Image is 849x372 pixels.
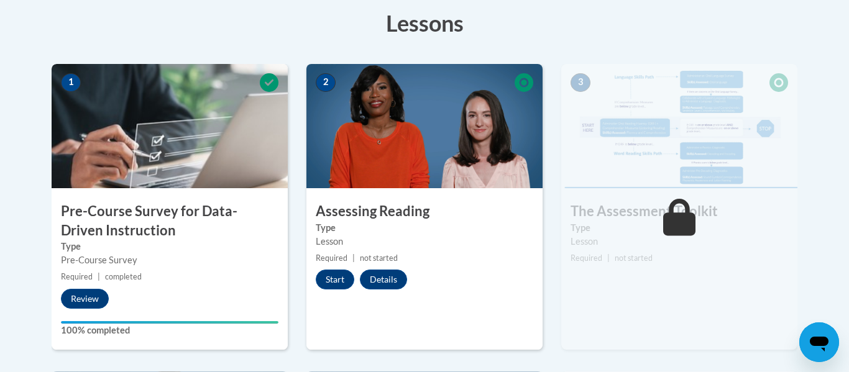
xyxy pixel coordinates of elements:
[61,272,93,281] span: Required
[607,253,610,263] span: |
[105,272,142,281] span: completed
[61,253,278,267] div: Pre-Course Survey
[98,272,100,281] span: |
[360,270,407,289] button: Details
[316,235,533,248] div: Lesson
[52,202,288,240] h3: Pre-Course Survey for Data-Driven Instruction
[571,221,788,235] label: Type
[316,270,354,289] button: Start
[61,324,278,337] label: 100% completed
[61,240,278,253] label: Type
[561,64,797,188] img: Course Image
[615,253,653,263] span: not started
[799,322,839,362] iframe: Button to launch messaging window
[52,64,288,188] img: Course Image
[360,253,398,263] span: not started
[316,73,336,92] span: 2
[52,7,797,39] h3: Lessons
[61,73,81,92] span: 1
[571,235,788,248] div: Lesson
[352,253,355,263] span: |
[61,289,109,309] button: Review
[561,202,797,221] h3: The Assessment Toolkit
[61,321,278,324] div: Your progress
[306,202,543,221] h3: Assessing Reading
[316,253,347,263] span: Required
[306,64,543,188] img: Course Image
[571,73,590,92] span: 3
[571,253,602,263] span: Required
[316,221,533,235] label: Type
